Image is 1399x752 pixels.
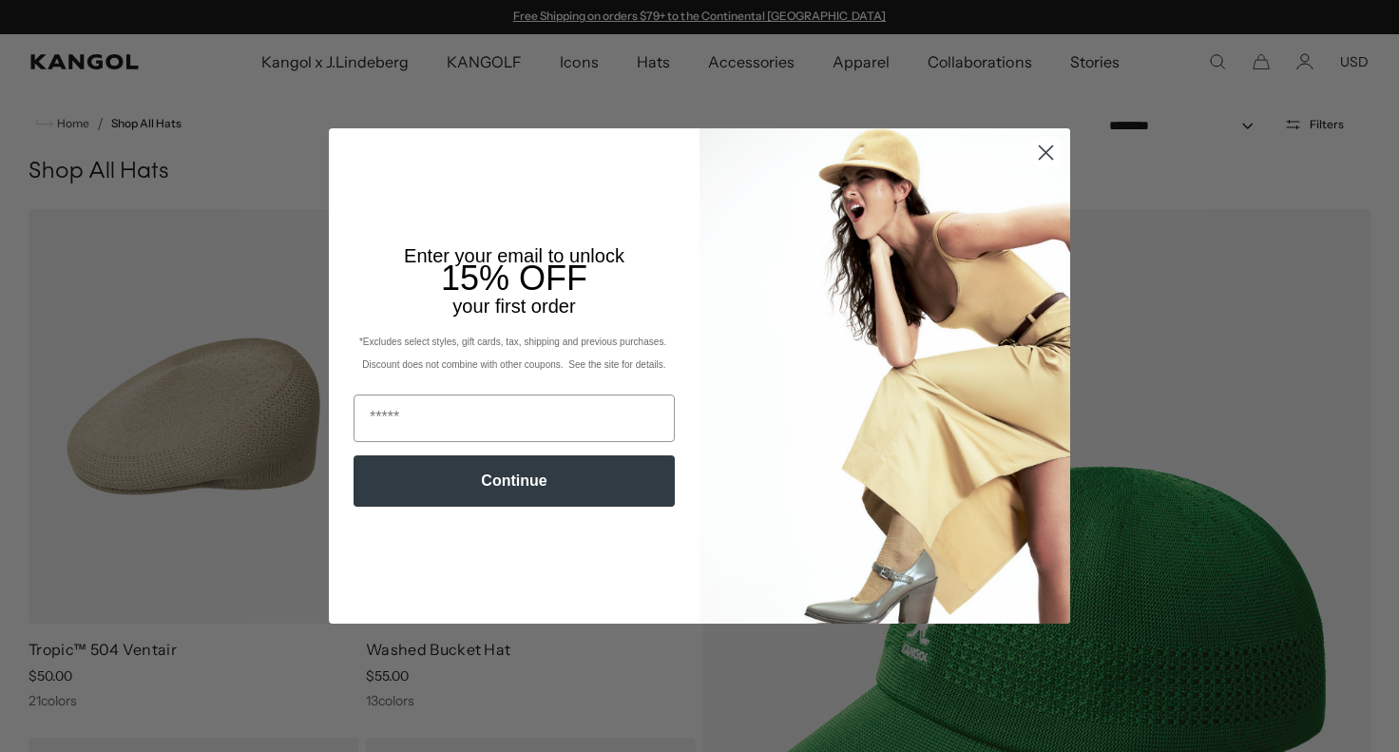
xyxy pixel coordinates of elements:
[441,259,587,298] span: 15% OFF
[354,455,675,507] button: Continue
[359,337,669,370] span: *Excludes select styles, gift cards, tax, shipping and previous purchases. Discount does not comb...
[452,296,575,317] span: your first order
[354,395,675,442] input: Email
[1029,136,1063,169] button: Close dialog
[404,245,624,266] span: Enter your email to unlock
[699,128,1070,623] img: 93be19ad-e773-4382-80b9-c9d740c9197f.jpeg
